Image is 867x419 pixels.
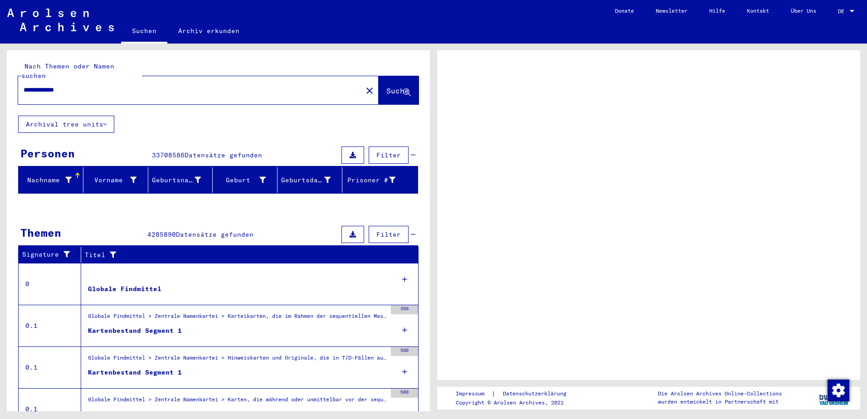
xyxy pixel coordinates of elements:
[22,248,83,262] div: Signature
[346,175,395,185] div: Prisoner #
[19,346,81,388] td: 0.1
[496,389,577,399] a: Datenschutzerklärung
[658,398,782,406] p: wurden entwickelt in Partnerschaft mit
[152,173,213,187] div: Geburtsname
[147,230,176,239] span: 4285890
[828,380,849,401] img: Zustimmung ändern
[21,62,114,80] mat-label: Nach Themen oder Namen suchen
[346,173,407,187] div: Prisoner #
[391,389,418,398] div: 500
[342,167,418,193] mat-header-cell: Prisoner #
[88,326,182,336] div: Kartenbestand Segment 1
[386,86,409,95] span: Suche
[19,263,81,305] td: 0
[20,145,75,161] div: Personen
[216,175,266,185] div: Geburt‏
[19,305,81,346] td: 0.1
[376,151,401,159] span: Filter
[185,151,262,159] span: Datensätze gefunden
[83,167,148,193] mat-header-cell: Vorname
[281,175,331,185] div: Geburtsdatum
[838,8,848,15] span: DE
[360,81,379,99] button: Clear
[456,389,577,399] div: |
[7,9,114,31] img: Arolsen_neg.svg
[167,20,250,42] a: Archiv erkunden
[176,230,253,239] span: Datensätze gefunden
[121,20,167,44] a: Suchen
[85,250,400,260] div: Titel
[18,116,114,133] button: Archival tree units
[88,312,386,325] div: Globale Findmittel > Zentrale Namenkartei > Karteikarten, die im Rahmen der sequentiellen Massend...
[85,248,409,262] div: Titel
[379,76,419,104] button: Suche
[281,173,342,187] div: Geburtsdatum
[456,389,492,399] a: Impressum
[22,173,83,187] div: Nachname
[87,175,136,185] div: Vorname
[19,167,83,193] mat-header-cell: Nachname
[152,151,185,159] span: 33708586
[87,173,148,187] div: Vorname
[20,224,61,241] div: Themen
[658,390,782,398] p: Die Arolsen Archives Online-Collections
[22,250,74,259] div: Signature
[88,284,161,294] div: Globale Findmittel
[369,226,409,243] button: Filter
[391,305,418,314] div: 350
[456,399,577,407] p: Copyright © Arolsen Archives, 2021
[817,386,851,409] img: yv_logo.png
[364,85,375,96] mat-icon: close
[213,167,278,193] mat-header-cell: Geburt‏
[369,146,409,164] button: Filter
[88,409,182,419] div: Kartenbestand Segment 1
[278,167,342,193] mat-header-cell: Geburtsdatum
[22,175,72,185] div: Nachname
[88,395,386,408] div: Globale Findmittel > Zentrale Namenkartei > Karten, die während oder unmittelbar vor der sequenti...
[88,354,386,366] div: Globale Findmittel > Zentrale Namenkartei > Hinweiskarten und Originale, die in T/D-Fällen aufgef...
[152,175,201,185] div: Geburtsname
[88,368,182,377] div: Kartenbestand Segment 1
[376,230,401,239] span: Filter
[216,173,277,187] div: Geburt‏
[391,347,418,356] div: 500
[148,167,213,193] mat-header-cell: Geburtsname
